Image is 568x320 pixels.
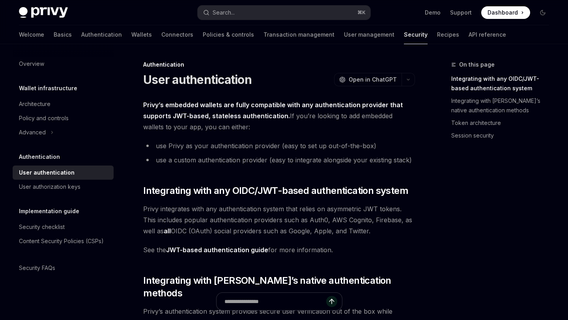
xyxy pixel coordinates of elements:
strong: Privy’s embedded wallets are fully compatible with any authentication provider that supports JWT-... [143,101,403,120]
a: Transaction management [263,25,334,44]
div: Authentication [143,61,415,69]
a: User authorization keys [13,180,114,194]
h5: Authentication [19,152,60,162]
h5: Implementation guide [19,207,79,216]
span: See the for more information. [143,244,415,255]
span: Integrating with any OIDC/JWT-based authentication system [143,184,408,197]
a: JWT-based authentication guide [166,246,268,254]
div: Security FAQs [19,263,55,273]
div: Advanced [19,128,46,137]
div: Security checklist [19,222,65,232]
a: Connectors [161,25,193,44]
div: Content Security Policies (CSPs) [19,236,104,246]
a: Support [450,9,472,17]
a: Security FAQs [13,261,114,275]
div: Search... [213,8,235,17]
h5: Wallet infrastructure [19,84,77,93]
a: Token architecture [451,117,555,129]
div: User authentication [19,168,75,177]
h1: User authentication [143,73,252,87]
a: Welcome [19,25,44,44]
a: Policy and controls [13,111,114,125]
a: Content Security Policies (CSPs) [13,234,114,248]
a: Wallets [131,25,152,44]
a: Recipes [437,25,459,44]
span: Dashboard [488,9,518,17]
span: Privy integrates with any authentication system that relies on asymmetric JWT tokens. This includ... [143,203,415,236]
a: Security checklist [13,220,114,234]
span: Open in ChatGPT [349,76,397,84]
a: Overview [13,57,114,71]
span: Integrating with [PERSON_NAME]’s native authentication methods [143,274,415,300]
a: Demo [425,9,441,17]
a: User authentication [13,166,114,180]
div: User authorization keys [19,182,80,192]
span: If you’re looking to add embedded wallets to your app, you can either: [143,99,415,132]
li: use Privy as your authentication provider (easy to set up out-of-the-box) [143,140,415,151]
span: On this page [459,60,495,69]
a: Architecture [13,97,114,111]
div: Policy and controls [19,113,69,123]
a: User management [344,25,394,44]
a: Security [404,25,428,44]
a: Integrating with any OIDC/JWT-based authentication system [451,73,555,95]
a: Session security [451,129,555,142]
button: Search...⌘K [198,6,370,20]
a: Policies & controls [203,25,254,44]
button: Open in ChatGPT [334,73,402,86]
button: Toggle dark mode [536,6,549,19]
a: API reference [469,25,506,44]
div: Architecture [19,99,50,109]
li: use a custom authentication provider (easy to integrate alongside your existing stack) [143,154,415,166]
a: Authentication [81,25,122,44]
button: Send message [326,296,337,307]
a: Dashboard [481,6,530,19]
a: Basics [54,25,72,44]
strong: all [164,227,171,235]
img: dark logo [19,7,68,18]
span: ⌘ K [357,9,366,16]
a: Integrating with [PERSON_NAME]’s native authentication methods [451,95,555,117]
div: Overview [19,59,44,69]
